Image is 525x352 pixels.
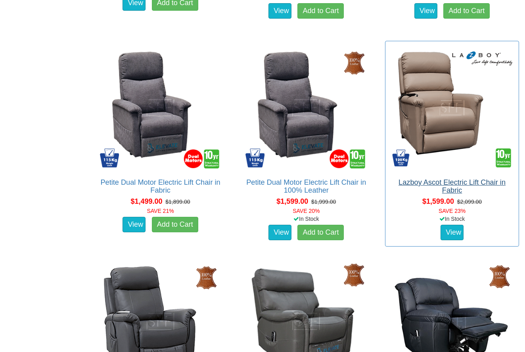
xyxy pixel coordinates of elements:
a: Add to Cart [443,3,490,19]
font: SAVE 20% [293,208,320,214]
a: View [268,225,291,241]
del: $1,999.00 [311,199,336,205]
font: SAVE 21% [147,208,174,214]
img: Petite Dual Motor Electric Lift Chair in 100% Leather [243,45,369,170]
a: Petite Dual Motor Electric Lift Chair in Fabric [100,178,220,194]
a: Add to Cart [152,217,198,233]
a: View [123,217,146,233]
del: $2,099.00 [457,199,482,205]
a: View [441,225,464,241]
a: View [414,3,437,19]
a: Add to Cart [297,225,344,241]
a: Petite Dual Motor Electric Lift Chair in 100% Leather [246,178,366,194]
span: $1,599.00 [422,197,454,205]
img: Petite Dual Motor Electric Lift Chair in Fabric [98,45,223,170]
span: $1,499.00 [130,197,162,205]
a: Lazboy Ascot Electric Lift Chair in Fabric [399,178,506,194]
span: $1,599.00 [276,197,308,205]
del: $1,899.00 [165,199,190,205]
a: View [268,3,291,19]
a: Add to Cart [297,3,344,19]
img: Lazboy Ascot Electric Lift Chair in Fabric [389,45,515,170]
div: In Stock [238,215,375,223]
font: SAVE 23% [439,208,466,214]
div: In Stock [383,215,521,223]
